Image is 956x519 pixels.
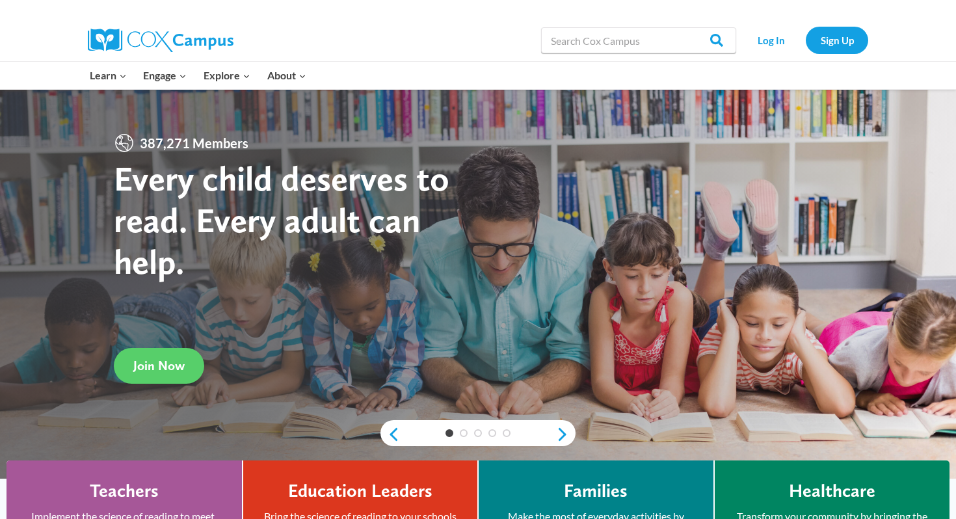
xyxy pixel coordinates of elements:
a: 3 [474,429,482,437]
h4: Healthcare [789,480,875,502]
img: Cox Campus [88,29,233,52]
nav: Primary Navigation [81,62,314,89]
a: 5 [503,429,511,437]
input: Search Cox Campus [541,27,736,53]
a: 2 [460,429,468,437]
div: content slider buttons [380,421,576,447]
h4: Families [564,480,628,502]
h4: Education Leaders [288,480,432,502]
span: Learn [90,67,127,84]
nav: Secondary Navigation [743,27,868,53]
strong: Every child deserves to read. Every adult can help. [114,157,449,282]
a: Join Now [114,348,204,384]
a: previous [380,427,400,442]
a: Log In [743,27,799,53]
a: next [556,427,576,442]
a: 1 [445,429,453,437]
h4: Teachers [90,480,159,502]
a: Sign Up [806,27,868,53]
span: About [267,67,306,84]
span: 387,271 Members [135,133,254,153]
span: Explore [204,67,250,84]
span: Join Now [133,358,185,373]
span: Engage [143,67,187,84]
a: 4 [488,429,496,437]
